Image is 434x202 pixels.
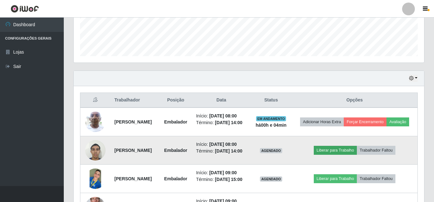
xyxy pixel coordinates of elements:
img: CoreUI Logo [11,5,39,13]
li: Término: [196,176,246,183]
time: [DATE] 08:00 [209,142,237,147]
time: [DATE] 14:00 [215,148,242,153]
th: Opções [292,93,418,108]
time: [DATE] 08:00 [209,113,237,118]
time: [DATE] 15:00 [215,177,242,182]
li: Início: [196,141,246,148]
span: AGENDADO [260,148,282,153]
span: EM ANDAMENTO [256,116,286,121]
th: Status [250,93,292,108]
strong: [PERSON_NAME] [114,176,152,181]
li: Início: [196,169,246,176]
button: Liberar para Trabalho [314,174,357,183]
li: Término: [196,119,246,126]
button: Liberar para Trabalho [314,146,357,155]
strong: Embalador [164,176,187,181]
strong: Embalador [164,148,187,153]
strong: [PERSON_NAME] [114,148,152,153]
button: Avaliação [386,117,409,126]
button: Forçar Encerramento [344,117,386,126]
time: [DATE] 09:00 [209,170,237,175]
button: Trabalhador Faltou [357,146,395,155]
th: Trabalhador [111,93,159,108]
li: Início: [196,113,246,119]
button: Adicionar Horas Extra [300,117,344,126]
strong: há 00 h e 04 min [256,123,287,128]
li: Término: [196,148,246,154]
span: AGENDADO [260,176,282,182]
strong: Embalador [164,119,187,124]
button: Trabalhador Faltou [357,174,395,183]
th: Posição [159,93,192,108]
img: 1691702833117.jpeg [85,168,106,189]
img: 1743965211684.jpeg [85,108,106,135]
th: Data [192,93,250,108]
img: 1751852515483.jpeg [85,137,106,164]
strong: [PERSON_NAME] [114,119,152,124]
time: [DATE] 14:00 [215,120,242,125]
